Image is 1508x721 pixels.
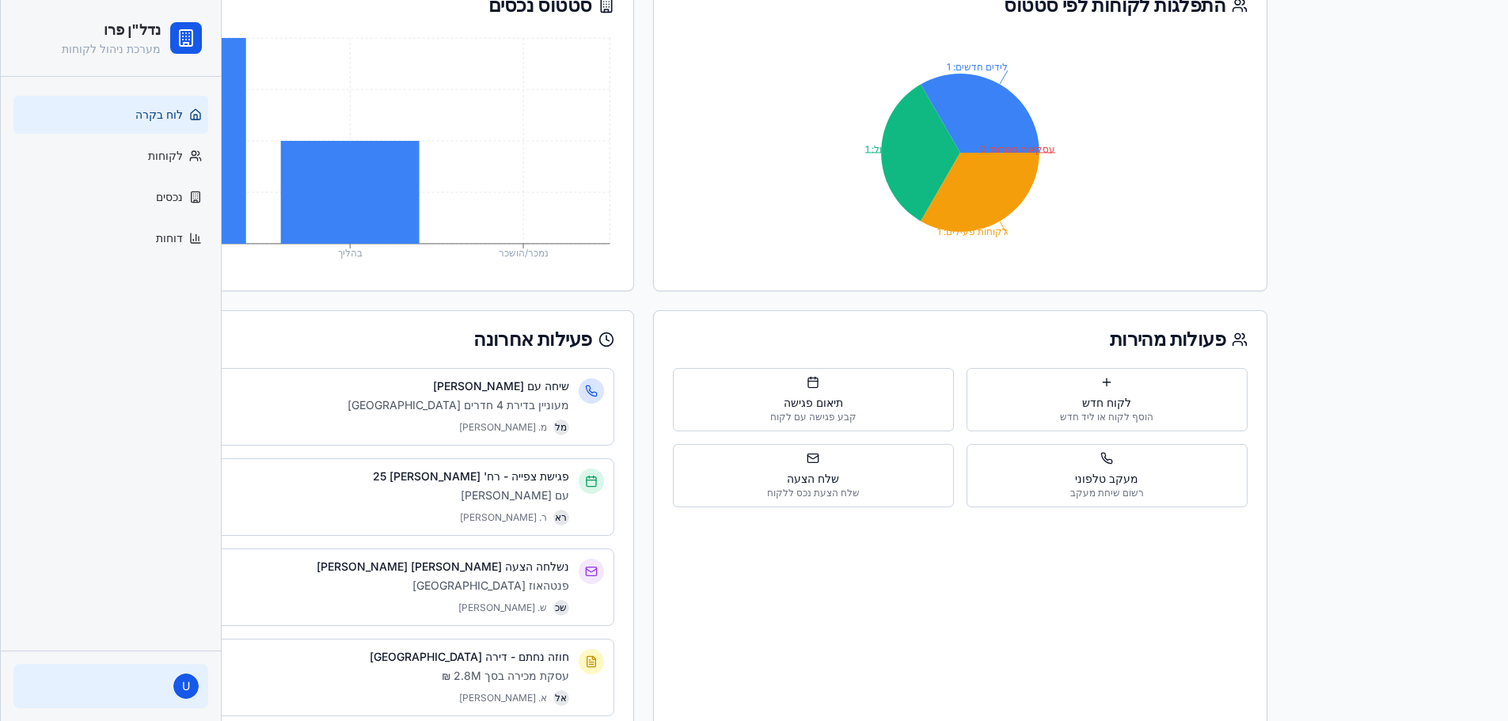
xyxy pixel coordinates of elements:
[458,601,547,614] span: ש. [PERSON_NAME]
[49,668,569,684] p: עסקת מכירה בסך 2.8M ₪
[317,559,569,575] h4: נשלחה הצעה [PERSON_NAME] [PERSON_NAME]
[767,471,860,487] div: שלח הצעה
[173,674,199,699] span: U
[135,107,183,123] span: לוח בקרה
[767,487,860,499] div: שלח הצעת נכס ללקוח
[553,510,569,526] span: רא
[13,219,208,257] a: דוחות
[459,421,547,434] span: מ. [PERSON_NAME]
[967,444,1248,507] button: מעקב טלפונירשום שיחת מעקב
[1060,395,1153,411] div: לקוח חדש
[673,330,1248,349] div: פעולות מהירות
[370,649,569,665] h4: חוזה נחתם - דירה [GEOGRAPHIC_DATA]
[49,578,569,594] p: פנטהאוז [GEOGRAPHIC_DATA]
[62,19,161,41] h2: נדל"ן פרו
[338,247,363,259] tspan: בהליך
[967,368,1248,431] button: לקוח חדשהוסף לקוח או ליד חדש
[13,178,208,216] a: נכסים
[1070,487,1144,499] div: רשום שיחת מעקב
[553,419,569,435] span: מל
[156,230,183,246] span: דוחות
[49,397,569,413] p: מעוניין בדירת 4 חדרים [GEOGRAPHIC_DATA]
[13,96,208,134] a: לוח בקרה
[373,469,569,484] h4: פגישת צפייה - רח' [PERSON_NAME] 25
[553,600,569,616] span: שכ
[1070,471,1144,487] div: מעקב טלפוני
[1060,411,1153,423] div: הוסף לקוח או ליד חדש
[156,189,183,205] span: נכסים
[459,692,547,704] span: א. [PERSON_NAME]
[770,395,857,411] div: תיאום פגישה
[49,488,569,503] p: עם [PERSON_NAME]
[673,368,954,431] button: תיאום פגישהקבע פגישה עם לקוח
[460,511,547,524] span: ר. [PERSON_NAME]
[770,411,857,423] div: קבע פגישה עם לקוח
[433,378,569,394] h4: שיחה עם [PERSON_NAME]
[39,330,614,349] div: פעילות אחרונה
[937,226,1008,237] tspan: לקוחות פעילים: 1
[13,137,208,175] a: לקוחות
[499,247,549,259] tspan: נמכר/הושכר
[865,143,902,155] tspan: בטיפול: 1
[62,41,161,57] p: מערכת ניהול לקוחות
[947,61,1008,73] tspan: לידים חדשים: 1
[980,143,1055,155] tspan: עסקאות סגורות: 0
[553,690,569,706] span: אל
[673,444,954,507] button: שלח הצעהשלח הצעת נכס ללקוח
[148,148,183,164] span: לקוחות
